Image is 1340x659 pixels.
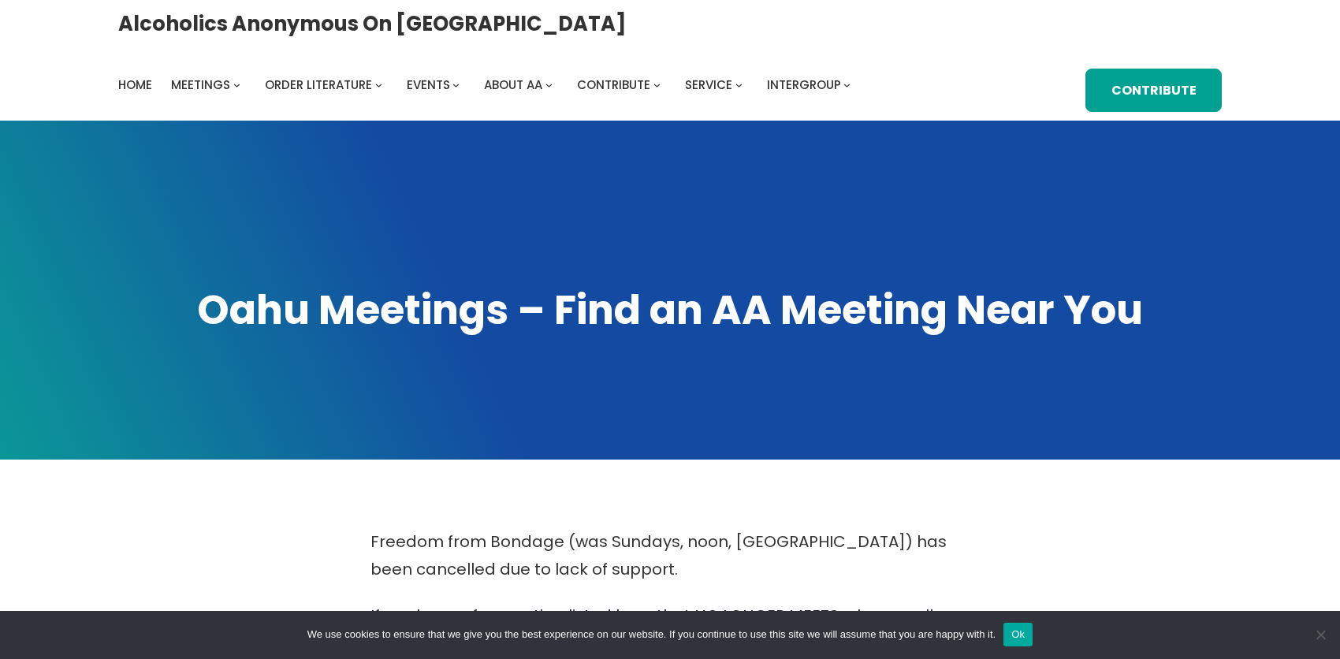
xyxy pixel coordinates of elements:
button: Events submenu [452,81,460,88]
a: Meetings [171,74,230,96]
span: No [1312,627,1328,642]
a: Events [407,74,450,96]
a: Contribute [577,74,650,96]
a: Intergroup [767,74,841,96]
span: Service [685,76,732,93]
span: Home [118,76,152,93]
button: Meetings submenu [233,81,240,88]
span: About AA [484,76,542,93]
button: Contribute submenu [653,81,661,88]
h1: Oahu Meetings – Find an AA Meeting Near You [118,283,1222,337]
a: Home [118,74,152,96]
span: Intergroup [767,76,841,93]
span: Meetings [171,76,230,93]
button: Ok [1003,623,1033,646]
button: Service submenu [735,81,743,88]
nav: Intergroup [118,74,856,96]
span: Order Literature [265,76,372,93]
span: Events [407,76,450,93]
a: Service [685,74,732,96]
p: Freedom from Bondage (was Sundays, noon, [GEOGRAPHIC_DATA]) has been cancelled due to lack of sup... [370,528,970,583]
a: Alcoholics Anonymous on [GEOGRAPHIC_DATA] [118,6,627,42]
a: Contribute [1085,69,1222,113]
span: We use cookies to ensure that we give you the best experience on our website. If you continue to ... [307,627,996,642]
span: Contribute [577,76,650,93]
a: About AA [484,74,542,96]
button: About AA submenu [545,81,553,88]
button: Order Literature submenu [375,81,382,88]
button: Intergroup submenu [843,81,851,88]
